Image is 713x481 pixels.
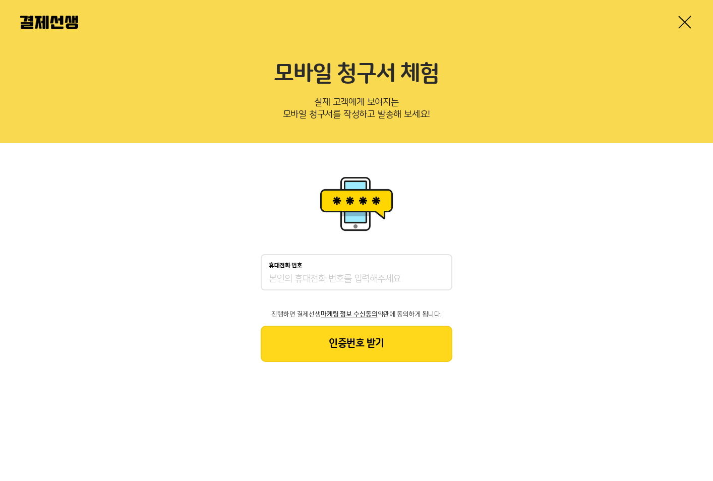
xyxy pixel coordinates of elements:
span: 마케팅 정보 수신동의 [321,311,377,318]
img: 휴대폰인증 이미지 [316,173,397,234]
h2: 모바일 청구서 체험 [20,61,693,88]
p: 진행하면 결제선생 약관에 동의하게 됩니다. [261,311,452,318]
button: 인증번호 받기 [261,326,452,362]
input: 휴대전화 번호 [269,273,444,285]
img: 결제선생 [20,16,78,29]
p: 휴대전화 번호 [269,262,303,269]
p: 실제 고객에게 보여지는 모바일 청구서를 작성하고 발송해 보세요! [20,94,693,127]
